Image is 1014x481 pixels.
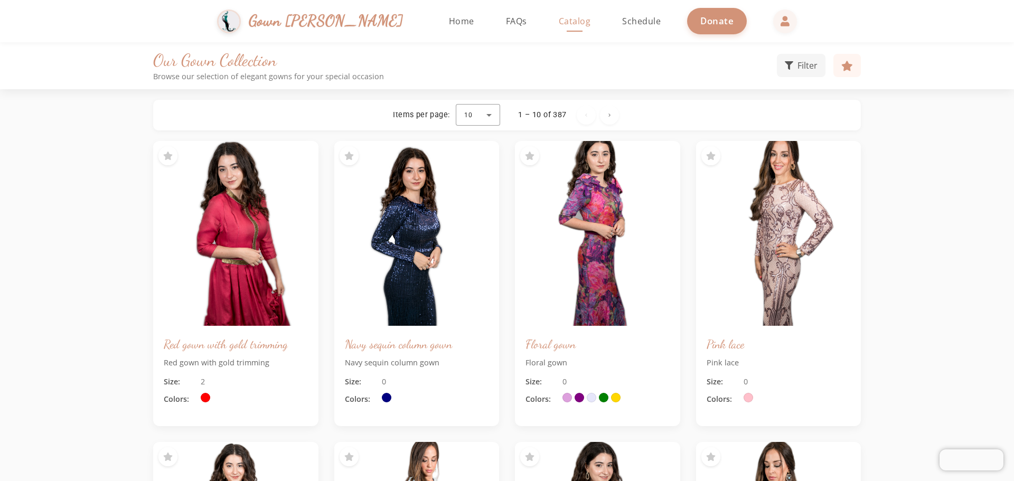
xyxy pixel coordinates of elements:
button: Previous page [577,106,596,125]
h3: Navy sequin column gown [345,336,489,352]
span: Colors: [707,393,738,405]
h3: Pink lace [707,336,851,352]
p: Red gown with gold trimming [164,357,308,369]
img: Red gown with gold trimming [153,141,318,326]
span: Filter [797,59,818,72]
span: Colors: [345,393,377,405]
span: Schedule [622,15,661,27]
p: Pink lace [707,357,851,369]
img: Gown Gmach Logo [217,10,241,33]
img: Floral gown [515,141,680,326]
img: Navy sequin column gown [334,141,500,326]
h3: Floral gown [525,336,670,352]
p: Browse our selection of elegant gowns for your special occasion [153,72,777,81]
span: Catalog [559,15,591,27]
span: Donate [700,15,734,27]
div: Items per page: [393,110,449,120]
a: Donate [687,8,747,34]
button: Next page [600,106,619,125]
iframe: Chatra live chat [940,449,1003,470]
span: 0 [382,376,386,388]
div: 1 – 10 of 387 [518,110,566,120]
a: Gown [PERSON_NAME] [217,7,414,36]
button: Filter [777,54,825,77]
span: FAQs [506,15,527,27]
span: 0 [744,376,748,388]
span: Colors: [164,393,195,405]
span: Home [449,15,474,27]
span: Gown [PERSON_NAME] [249,10,403,32]
h1: Our Gown Collection [153,50,777,70]
span: Size: [164,376,195,388]
span: Size: [707,376,738,388]
span: 0 [562,376,567,388]
span: 2 [201,376,205,388]
img: Pink lace [696,141,861,326]
span: Colors: [525,393,557,405]
span: Size: [345,376,377,388]
h3: Red gown with gold trimming [164,336,308,352]
p: Navy sequin column gown [345,357,489,369]
span: Size: [525,376,557,388]
p: Floral gown [525,357,670,369]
